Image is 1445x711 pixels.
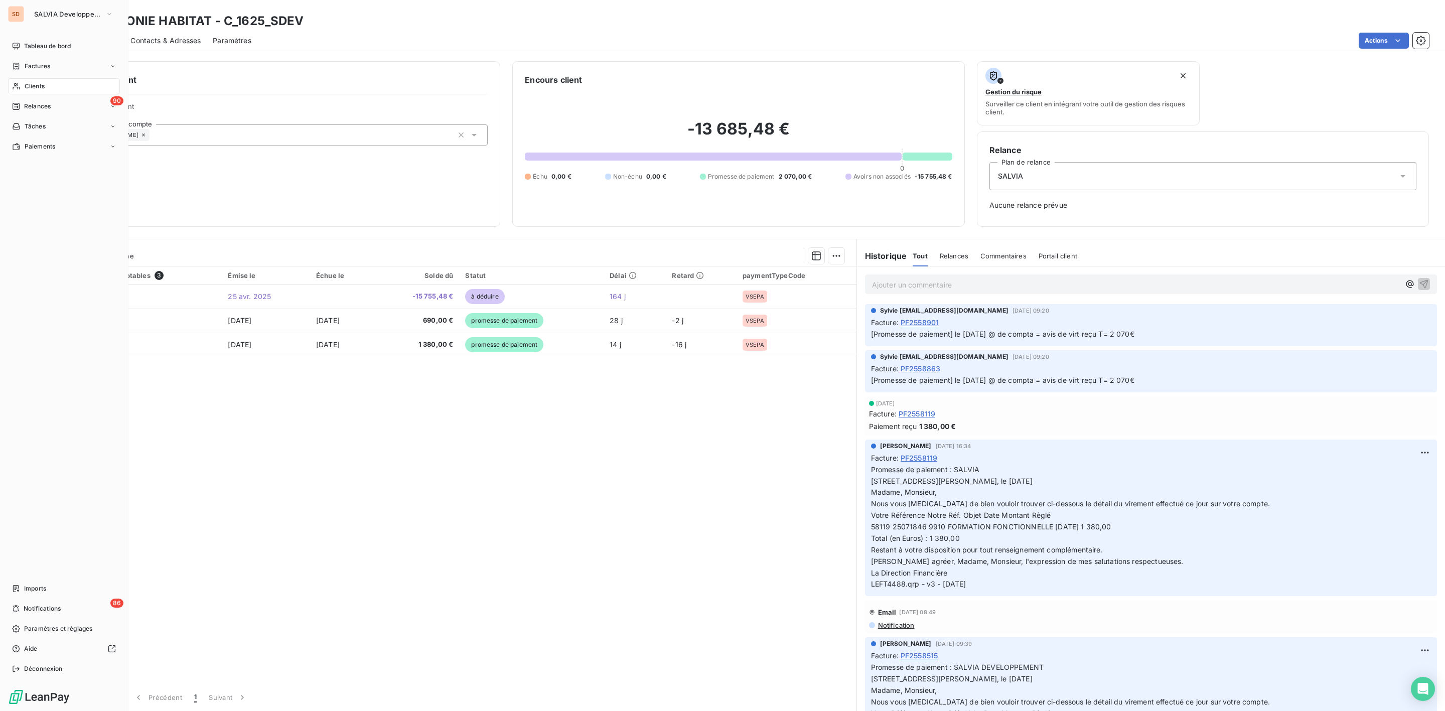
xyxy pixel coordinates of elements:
span: Avoirs non associés [853,172,911,181]
span: Échu [533,172,547,181]
span: SALVIA Developpement [34,10,101,18]
span: Non-échu [613,172,642,181]
span: VSEPA [746,294,764,300]
span: Déconnexion [24,664,63,673]
span: Imports [24,584,46,593]
span: Tableau de bord [24,42,71,51]
a: Aide [8,641,120,657]
span: Promesse de paiement : SALVIA [STREET_ADDRESS][PERSON_NAME], le [DATE] Madame, Monsieur, Nous vou... [871,465,1270,589]
span: Aide [24,644,38,653]
span: Sylvie [EMAIL_ADDRESS][DOMAIN_NAME] [880,352,1008,361]
span: 1 [194,692,197,702]
div: Solde dû [380,271,453,279]
span: 14 j [610,340,621,349]
button: Gestion du risqueSurveiller ce client en intégrant votre outil de gestion des risques client. [977,61,1200,125]
span: promesse de paiement [465,313,543,328]
span: [PERSON_NAME] [880,639,932,648]
div: Pièces comptables [88,271,216,280]
span: 1 380,00 € [380,340,453,350]
span: Paramètres et réglages [24,624,92,633]
span: VSEPA [746,318,764,324]
span: [DATE] 08:49 [899,609,936,615]
div: Retard [672,271,731,279]
span: PF2558863 [901,363,940,374]
span: Facture : [871,363,899,374]
span: [DATE] [228,316,251,325]
span: Surveiller ce client en intégrant votre outil de gestion des risques client. [985,100,1192,116]
span: Promesse de paiement [708,172,775,181]
div: Délai [610,271,660,279]
div: Statut [465,271,598,279]
div: paymentTypeCode [743,271,850,279]
span: Facture : [869,408,897,419]
span: VSEPA [746,342,764,348]
span: [DATE] [228,340,251,349]
div: Échue le [316,271,368,279]
h2: -13 685,48 € [525,119,952,149]
span: [DATE] 16:34 [936,443,971,449]
span: 164 j [610,292,626,301]
h6: Relance [989,144,1416,156]
span: Commentaires [980,252,1027,260]
h3: HARMONIE HABITAT - C_1625_SDEV [88,12,304,30]
span: [DATE] 09:20 [1013,354,1049,360]
span: [PERSON_NAME] [880,442,932,451]
div: Open Intercom Messenger [1411,677,1435,701]
span: Propriétés Client [81,102,488,116]
span: PF2558901 [901,317,939,328]
h6: Historique [857,250,907,262]
span: SALVIA [998,171,1024,181]
span: Gestion du risque [985,88,1042,96]
span: à déduire [465,289,504,304]
span: 86 [110,599,123,608]
div: Émise le [228,271,304,279]
span: Tout [913,252,928,260]
button: Précédent [127,687,188,708]
span: 25 avr. 2025 [228,292,271,301]
button: Actions [1359,33,1409,49]
span: [DATE] [316,340,340,349]
span: 3 [155,271,164,280]
h6: Encours client [525,74,582,86]
span: Factures [25,62,50,71]
span: Email [878,608,897,616]
span: Paramètres [213,36,251,46]
span: Paiement reçu [869,421,917,432]
span: Facture : [871,317,899,328]
span: Tâches [25,122,46,131]
img: Logo LeanPay [8,689,70,705]
span: [Promesse de paiement] le [DATE] @ de compta = avis de virt reçu T= 2 070€ [871,330,1134,338]
span: Contacts & Adresses [130,36,201,46]
span: Notifications [24,604,61,613]
span: 2 070,00 € [779,172,812,181]
span: [DATE] [876,400,895,406]
span: 28 j [610,316,623,325]
span: 0,00 € [646,172,666,181]
input: Ajouter une valeur [150,130,158,139]
span: Facture : [871,453,899,463]
span: -16 j [672,340,686,349]
span: [DATE] 09:20 [1013,308,1049,314]
h6: Informations client [61,74,488,86]
span: [DATE] 09:39 [936,641,972,647]
span: Notification [877,621,915,629]
span: 0,00 € [551,172,571,181]
span: PF2558515 [901,650,938,661]
span: promesse de paiement [465,337,543,352]
button: 1 [188,687,203,708]
span: Sylvie [EMAIL_ADDRESS][DOMAIN_NAME] [880,306,1008,315]
span: PF2558119 [899,408,935,419]
span: [DATE] [316,316,340,325]
button: Suivant [203,687,253,708]
div: SD [8,6,24,22]
span: Relances [940,252,968,260]
span: Paiements [25,142,55,151]
span: 0 [900,164,904,172]
span: Portail client [1039,252,1077,260]
span: 1 380,00 € [919,421,956,432]
span: [Promesse de paiement] le [DATE] @ de compta = avis de virt reçu T= 2 070€ [871,376,1134,384]
span: PF2558119 [901,453,937,463]
span: Aucune relance prévue [989,200,1416,210]
span: 90 [110,96,123,105]
span: 690,00 € [380,316,453,326]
